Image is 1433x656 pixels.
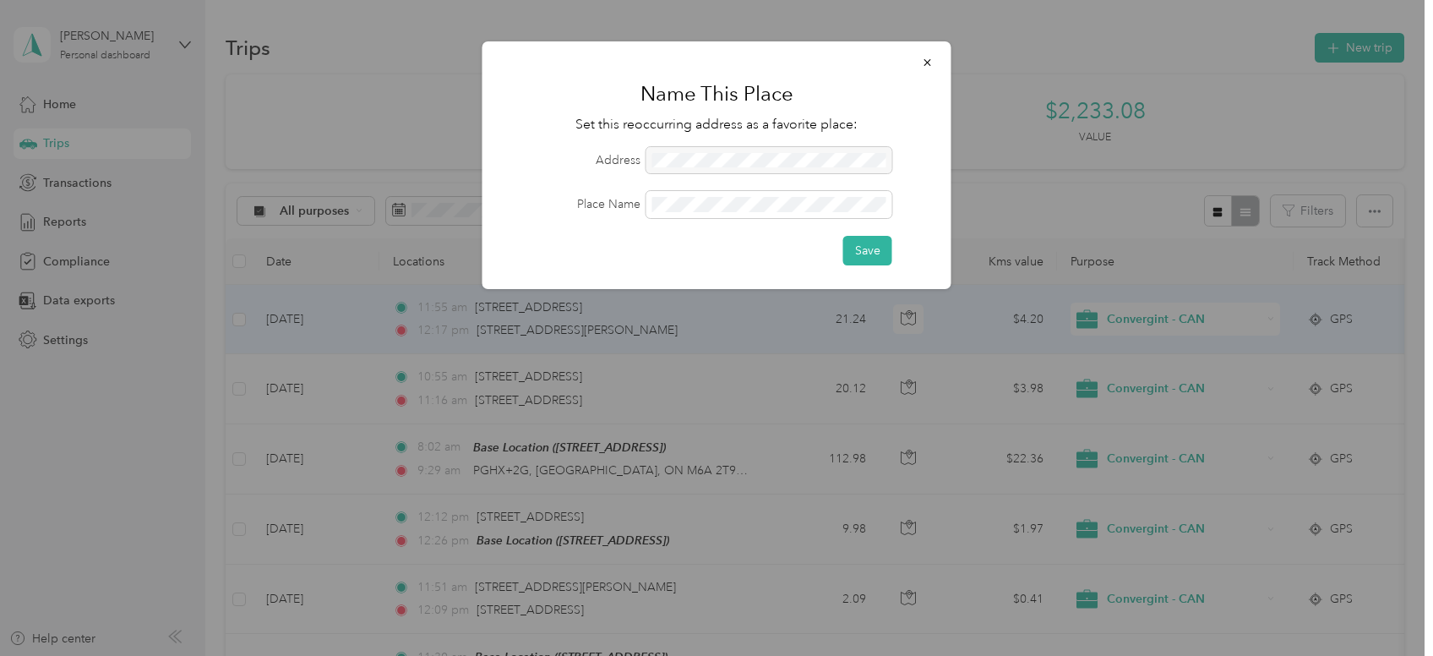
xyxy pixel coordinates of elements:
[506,114,928,135] p: Set this reoccurring address as a favorite place:
[843,236,892,265] button: Save
[506,195,640,213] label: Place Name
[506,74,928,114] h1: Name This Place
[506,151,640,169] label: Address
[1338,561,1433,656] iframe: Everlance-gr Chat Button Frame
